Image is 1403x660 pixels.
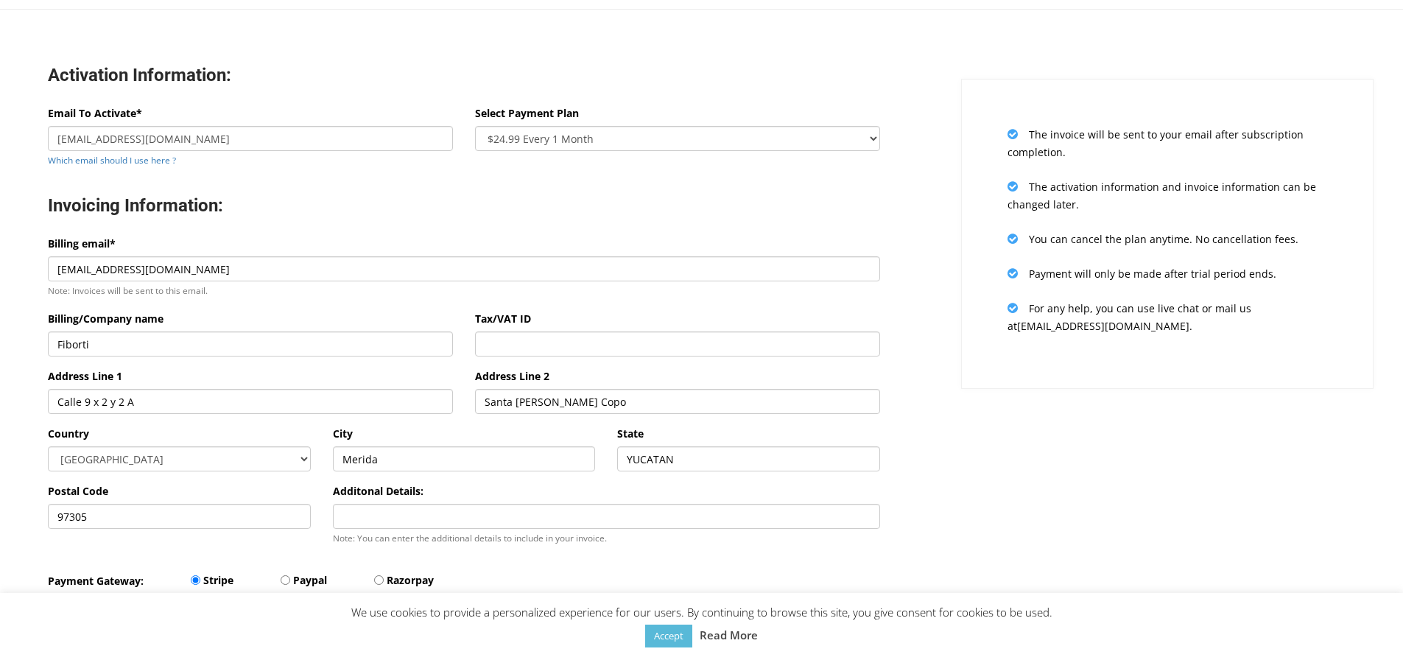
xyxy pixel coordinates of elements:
[1008,299,1327,335] p: For any help, you can use live chat or mail us at [EMAIL_ADDRESS][DOMAIN_NAME] .
[333,482,423,500] label: Additonal Details:
[48,154,176,166] a: Which email should I use here ?
[48,194,880,217] h3: Invoicing Information:
[1008,230,1327,248] p: You can cancel the plan anytime. No cancellation fees.
[351,605,1052,642] span: We use cookies to provide a personalized experience for our users. By continuing to browse this s...
[203,572,233,589] label: Stripe
[48,64,880,87] h3: Activation Information:
[48,310,163,328] label: Billing/Company name
[1329,589,1403,660] div: Widget de chat
[48,482,108,500] label: Postal Code
[475,310,531,328] label: Tax/VAT ID
[333,425,353,443] label: City
[1008,125,1327,161] p: The invoice will be sent to your email after subscription completion.
[48,235,116,253] label: Billing email*
[1008,178,1327,214] p: The activation information and invoice information can be changed later.
[48,368,122,385] label: Address Line 1
[475,105,579,122] label: Select Payment Plan
[700,626,758,644] a: Read More
[387,572,434,589] label: Razorpay
[293,572,327,589] label: Paypal
[48,284,208,296] small: Note: Invoices will be sent to this email.
[1329,589,1403,660] iframe: Chat Widget
[333,532,607,544] small: Note: You can enter the additional details to include in your invoice.
[617,425,644,443] label: State
[48,105,142,122] label: Email To Activate*
[48,572,144,590] label: Payment Gateway:
[475,368,549,385] label: Address Line 2
[1008,264,1327,283] p: Payment will only be made after trial period ends.
[48,425,89,443] label: Country
[48,126,453,151] input: Enter email
[645,625,692,647] a: Accept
